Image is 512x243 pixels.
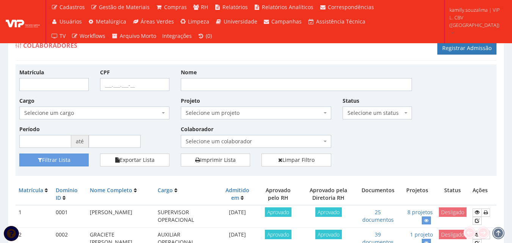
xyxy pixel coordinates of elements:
td: 1 [16,205,53,228]
span: TV [59,32,66,39]
button: Exportar Lista [100,154,169,166]
a: Arquivo Morto [108,29,159,43]
td: [PERSON_NAME] [87,205,155,228]
th: Projetos [399,183,436,205]
span: Selecione um colaborador [186,138,321,145]
span: Limpeza [188,18,209,25]
label: Status [343,97,359,105]
a: Matrícula [19,187,43,194]
th: Aprovado pelo RH [256,183,300,205]
span: Desligado [439,207,467,217]
span: Assistência Técnica [316,18,365,25]
span: Aprovado [315,230,342,239]
span: Selecione um cargo [19,107,169,119]
span: Aprovado [265,230,291,239]
span: Workflows [80,32,105,39]
span: Desligado [439,230,467,239]
button: Filtrar Lista [19,154,89,166]
a: Imprimir Lista [181,154,250,166]
a: Assistência Técnica [305,14,368,29]
span: Selecione um projeto [181,107,331,119]
label: CPF [100,69,110,76]
th: Aprovado pela Diretoria RH [300,183,357,205]
span: (0) [206,32,212,39]
img: logo [6,16,40,27]
span: Selecione um cargo [24,109,160,117]
a: (0) [195,29,215,43]
span: Selecione um status [348,109,402,117]
span: Gestão de Materiais [99,3,150,11]
td: [DATE] [219,205,256,228]
span: Compras [164,3,187,11]
a: 1 projeto [410,231,433,238]
a: Áreas Verdes [129,14,177,29]
span: Áreas Verdes [141,18,174,25]
span: Arquivo Morto [120,32,156,39]
a: Nome Completo [90,187,132,194]
a: Limpar Filtro [261,154,331,166]
span: Relatórios Analíticos [262,3,313,11]
td: 0001 [53,205,87,228]
th: Ações [470,183,496,205]
label: Matrícula [19,69,44,76]
span: Aprovado [315,207,342,217]
span: Aprovado [265,207,291,217]
th: Documentos [357,183,399,205]
a: Admitido em [225,187,249,201]
a: Usuários [48,14,85,29]
label: Nome [181,69,197,76]
span: Selecione um colaborador [181,135,331,148]
span: Correspondências [328,3,374,11]
span: Selecione um status [343,107,412,119]
a: Cargo [158,187,173,194]
a: Universidade [212,14,260,29]
a: Limpeza [177,14,213,29]
td: SUPERVISOR OPERACIONAL [155,205,219,228]
span: Metalúrgica [96,18,126,25]
span: até [71,135,89,148]
span: Selecione um projeto [186,109,321,117]
a: Metalúrgica [85,14,130,29]
span: Relatórios [222,3,248,11]
a: Domínio ID [56,187,78,201]
span: Colaboradores [23,41,77,50]
label: Projeto [181,97,200,105]
a: 25 documentos [362,209,394,223]
a: Registrar Admissão [437,42,496,55]
label: Período [19,125,40,133]
a: TV [48,29,69,43]
span: Universidade [224,18,257,25]
a: 8 projetos [407,209,433,216]
span: kamilly.souzalima | VIP L. CBV ([GEOGRAPHIC_DATA]) [449,6,502,29]
input: ___.___.___-__ [100,78,169,91]
a: Campanhas [260,14,305,29]
span: Cadastros [59,3,85,11]
span: Campanhas [271,18,302,25]
th: Status [436,183,470,205]
label: Colaborador [181,125,213,133]
label: Cargo [19,97,34,105]
span: Integrações [162,32,192,39]
a: Workflows [69,29,109,43]
span: Usuários [59,18,82,25]
a: Integrações [159,29,195,43]
span: RH [201,3,208,11]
